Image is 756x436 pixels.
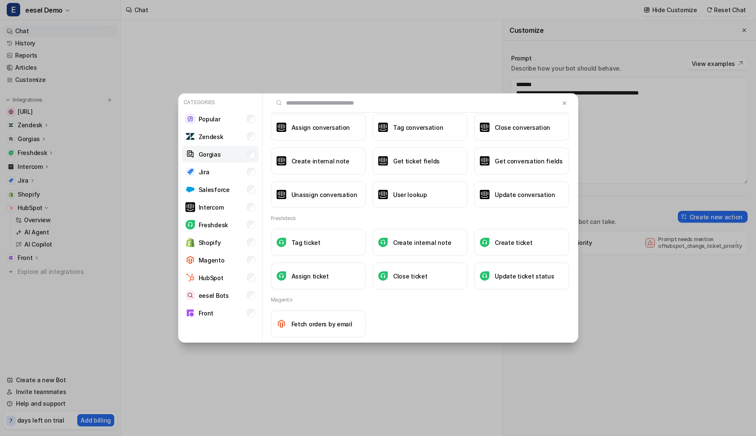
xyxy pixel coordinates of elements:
[276,156,286,166] img: Create internal note
[393,190,427,199] h3: User lookup
[199,168,210,176] p: Jira
[480,156,490,166] img: Get conversation fields
[378,123,388,132] img: Tag conversation
[373,181,467,208] button: User lookupUser lookup
[199,221,228,229] p: Freshdesk
[271,296,293,304] h2: Magento
[378,190,388,200] img: User lookup
[276,190,286,200] img: Unassign conversation
[291,157,349,165] h3: Create internal note
[373,263,467,289] button: Close ticketClose ticket
[199,273,223,282] p: HubSpot
[378,156,388,166] img: Get ticket fields
[495,238,532,247] h3: Create ticket
[474,229,569,256] button: Create ticketCreate ticket
[271,310,366,337] button: Fetch orders by emailFetch orders by email
[271,147,366,174] button: Create internal noteCreate internal note
[291,272,329,281] h3: Assign ticket
[480,190,490,200] img: Update conversation
[393,157,440,165] h3: Get ticket fields
[276,319,286,329] img: Fetch orders by email
[373,147,467,174] button: Get ticket fieldsGet ticket fields
[480,271,490,281] img: Update ticket status
[199,256,225,265] p: Magento
[474,114,569,141] button: Close conversationClose conversation
[474,263,569,289] button: Update ticket statusUpdate ticket status
[199,291,229,300] p: eesel Bots
[199,115,220,123] p: Popular
[291,190,357,199] h3: Unassign conversation
[480,238,490,247] img: Create ticket
[199,132,223,141] p: Zendesk
[474,147,569,174] button: Get conversation fieldsGet conversation fields
[199,185,230,194] p: Salesforce
[276,238,286,247] img: Tag ticket
[393,238,451,247] h3: Create internal note
[276,271,286,281] img: Assign ticket
[474,181,569,208] button: Update conversationUpdate conversation
[495,157,563,165] h3: Get conversation fields
[199,150,221,159] p: Gorgias
[291,123,350,132] h3: Assign conversation
[271,114,366,141] button: Assign conversationAssign conversation
[182,97,259,108] p: Categories
[199,203,224,212] p: Intercom
[378,238,388,247] img: Create internal note
[373,114,467,141] button: Tag conversationTag conversation
[393,272,428,281] h3: Close ticket
[480,123,490,132] img: Close conversation
[271,181,366,208] button: Unassign conversationUnassign conversation
[199,309,214,318] p: Front
[271,263,366,289] button: Assign ticketAssign ticket
[495,190,555,199] h3: Update conversation
[393,123,444,132] h3: Tag conversation
[271,215,296,222] h2: Freshdesk
[199,238,221,247] p: Shopify
[495,272,554,281] h3: Update ticket status
[291,320,352,328] h3: Fetch orders by email
[373,229,467,256] button: Create internal noteCreate internal note
[378,271,388,281] img: Close ticket
[495,123,550,132] h3: Close conversation
[276,123,286,132] img: Assign conversation
[291,238,320,247] h3: Tag ticket
[271,229,366,256] button: Tag ticketTag ticket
